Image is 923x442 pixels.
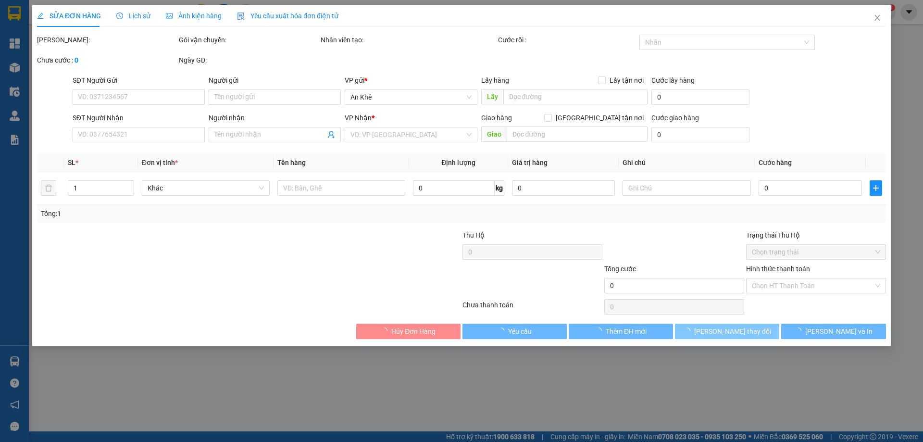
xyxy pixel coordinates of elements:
[391,326,436,337] span: Hủy Đơn Hàng
[512,159,548,166] span: Giá trị hàng
[73,113,205,123] div: SĐT Người Nhận
[148,181,264,195] span: Khác
[37,13,44,19] span: edit
[41,180,56,196] button: delete
[495,180,504,196] span: kg
[351,90,472,104] span: An Khê
[870,184,882,192] span: plus
[873,14,881,22] span: close
[481,114,512,122] span: Giao hàng
[381,328,391,334] span: loading
[623,180,751,196] input: Ghi Chú
[569,324,673,339] button: Thêm ĐH mới
[795,328,805,334] span: loading
[694,326,771,337] span: [PERSON_NAME] thay đổi
[595,328,606,334] span: loading
[864,5,891,32] button: Close
[684,328,694,334] span: loading
[37,35,177,45] div: [PERSON_NAME]:
[651,89,749,105] input: Cước lấy hàng
[651,76,695,84] label: Cước lấy hàng
[870,180,882,196] button: plus
[179,35,319,45] div: Gói vận chuyển:
[209,75,341,86] div: Người gửi
[142,159,178,166] span: Đơn vị tính
[606,326,647,337] span: Thêm ĐH mới
[619,153,755,172] th: Ghi chú
[746,230,886,240] div: Trạng thái Thu Hộ
[651,114,699,122] label: Cước giao hàng
[508,326,532,337] span: Yêu cầu
[752,245,880,259] span: Chọn trạng thái
[481,126,507,142] span: Giao
[37,55,177,65] div: Chưa cước :
[237,13,245,20] img: icon
[345,75,477,86] div: VP gửi
[746,265,810,273] label: Hình thức thanh toán
[782,324,886,339] button: [PERSON_NAME] và In
[166,12,222,20] span: Ảnh kiện hàng
[805,326,873,337] span: [PERSON_NAME] và In
[277,180,405,196] input: VD: Bàn, Ghế
[356,324,461,339] button: Hủy Đơn Hàng
[552,113,648,123] span: [GEOGRAPHIC_DATA] tận nơi
[675,324,779,339] button: [PERSON_NAME] thay đổi
[606,75,648,86] span: Lấy tận nơi
[651,127,749,142] input: Cước giao hàng
[277,159,306,166] span: Tên hàng
[73,75,205,86] div: SĐT Người Gửi
[166,13,173,19] span: picture
[462,231,485,239] span: Thu Hộ
[179,55,319,65] div: Ngày GD:
[481,89,503,104] span: Lấy
[604,265,636,273] span: Tổng cước
[503,89,648,104] input: Dọc đường
[116,12,150,20] span: Lịch sử
[345,114,372,122] span: VP Nhận
[461,300,603,316] div: Chưa thanh toán
[328,131,336,139] span: user-add
[759,159,792,166] span: Cước hàng
[209,113,341,123] div: Người nhận
[237,12,338,20] span: Yêu cầu xuất hóa đơn điện tử
[116,13,123,19] span: clock-circle
[498,35,638,45] div: Cước rồi :
[68,159,75,166] span: SL
[462,324,567,339] button: Yêu cầu
[75,56,78,64] b: 0
[321,35,496,45] div: Nhân viên tạo:
[498,328,508,334] span: loading
[507,126,648,142] input: Dọc đường
[442,159,476,166] span: Định lượng
[37,12,101,20] span: SỬA ĐƠN HÀNG
[41,208,356,219] div: Tổng: 1
[481,76,509,84] span: Lấy hàng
